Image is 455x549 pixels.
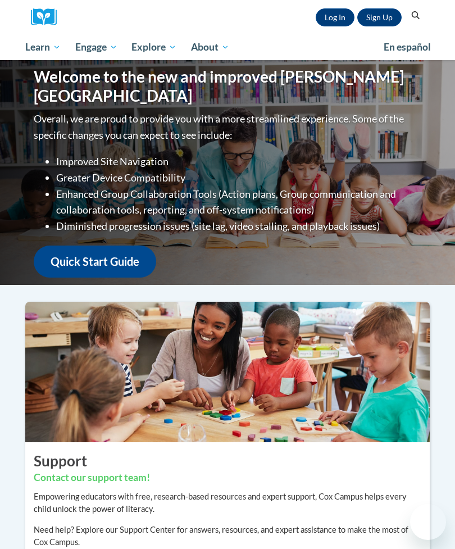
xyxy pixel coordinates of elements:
[56,170,421,186] li: Greater Device Compatibility
[75,40,117,54] span: Engage
[34,246,156,278] a: Quick Start Guide
[56,153,421,170] li: Improved Site Navigation
[131,40,176,54] span: Explore
[410,504,446,540] iframe: Button to launch messaging window
[31,8,65,26] a: Cox Campus
[34,491,421,515] p: Empowering educators with free, research-based resources and expert support, Cox Campus helps eve...
[316,8,354,26] a: Log In
[407,9,424,22] button: Search
[56,218,421,234] li: Diminished progression issues (site lag, video stalling, and playback issues)
[31,8,65,26] img: Logo brand
[357,8,402,26] a: Register
[191,40,229,54] span: About
[376,35,438,59] a: En español
[18,34,68,60] a: Learn
[124,34,184,60] a: Explore
[34,471,421,485] h3: Contact our support team!
[34,451,421,471] h2: Support
[34,111,421,143] p: Overall, we are proud to provide you with a more streamlined experience. Some of the specific cha...
[17,302,438,442] img: ...
[56,186,421,219] li: Enhanced Group Collaboration Tools (Action plans, Group communication and collaboration tools, re...
[34,524,421,548] p: Need help? Explore our Support Center for answers, resources, and expert assistance to make the m...
[17,34,438,60] div: Main menu
[384,41,431,53] span: En español
[184,34,236,60] a: About
[25,40,61,54] span: Learn
[68,34,125,60] a: Engage
[34,67,421,105] h1: Welcome to the new and improved [PERSON_NAME][GEOGRAPHIC_DATA]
